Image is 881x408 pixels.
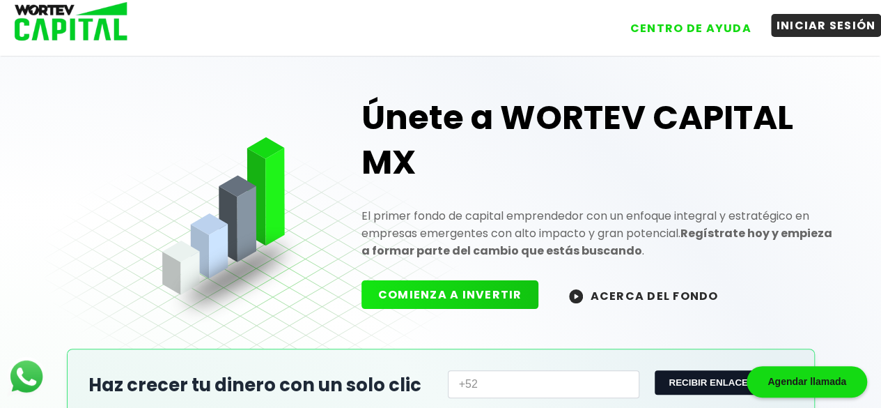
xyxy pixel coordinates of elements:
strong: Regístrate hoy y empieza a formar parte del cambio que estás buscando [361,225,832,259]
h2: Haz crecer tu dinero con un solo clic [88,372,434,399]
button: COMIENZA A INVERTIR [361,280,539,309]
button: ACERCA DEL FONDO [552,280,735,310]
p: El primer fondo de capital emprendedor con un enfoque integral y estratégico en empresas emergent... [361,207,837,259]
a: COMIENZA A INVERTIR [361,287,553,303]
button: CENTRO DE AYUDA [625,17,757,40]
button: RECIBIR ENLACE [655,370,761,395]
div: Agendar llamada [747,366,867,398]
img: logos_whatsapp-icon.242b2217.svg [7,357,46,396]
h1: Únete a WORTEV CAPITAL MX [361,96,837,185]
img: wortev-capital-acerca-del-fondo [569,289,583,303]
a: CENTRO DE AYUDA [611,6,757,40]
